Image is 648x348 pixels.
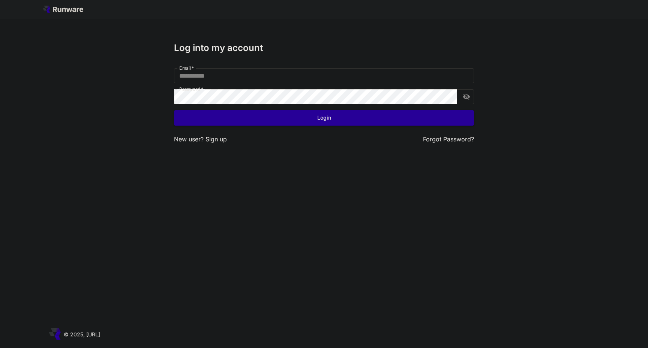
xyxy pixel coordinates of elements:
[205,135,227,144] button: Sign up
[64,330,100,338] p: © 2025, [URL]
[460,90,473,103] button: toggle password visibility
[423,135,474,144] button: Forgot Password?
[174,110,474,126] button: Login
[174,43,474,53] h3: Log into my account
[179,65,194,71] label: Email
[179,86,203,92] label: Password
[174,135,227,144] p: New user?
